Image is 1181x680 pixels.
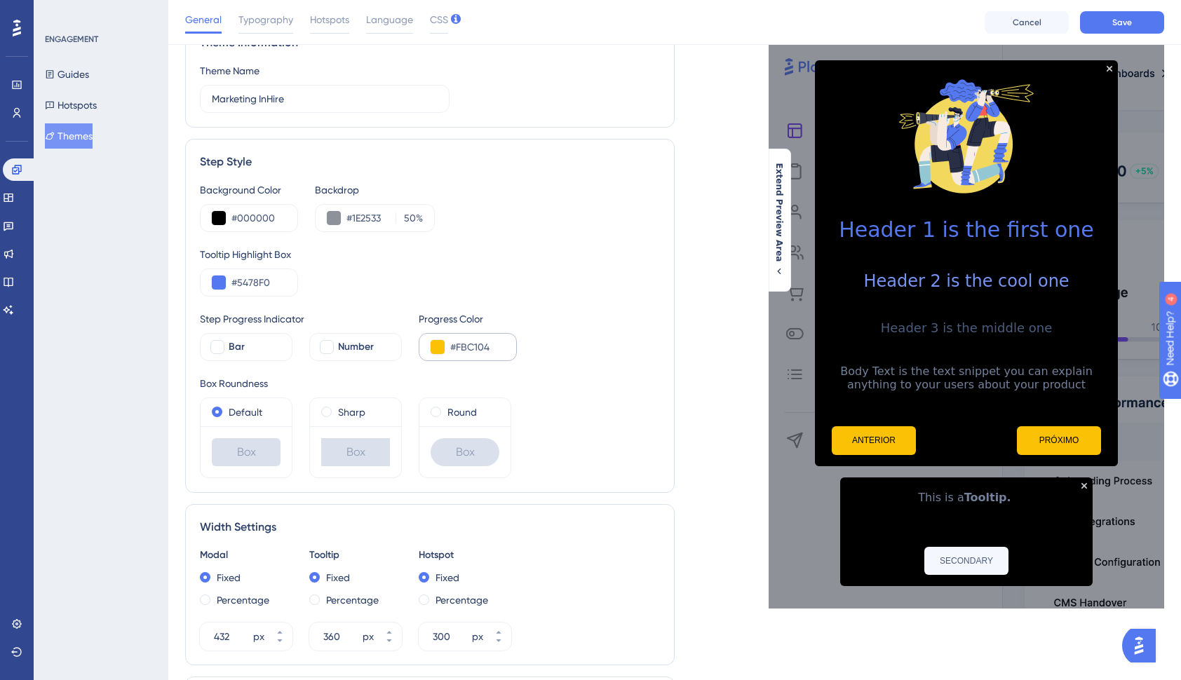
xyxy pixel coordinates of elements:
label: Sharp [338,404,365,421]
div: Width Settings [200,519,660,536]
button: Save [1080,11,1164,34]
div: Progress Color [419,311,517,327]
span: Extend Preview Area [774,163,785,262]
button: Extend Preview Area [768,163,790,278]
span: Cancel [1013,17,1041,28]
h2: Header 2 is the cool one [826,271,1107,291]
button: px [377,637,402,651]
button: Previous [832,426,916,455]
div: Step Style [200,154,660,170]
button: px [486,623,511,637]
button: Hotspots [45,93,97,118]
h1: Header 1 is the first one [826,217,1107,242]
p: Body Text is the text snippet you can explain anything to your users about your product [826,365,1107,391]
iframe: UserGuiding AI Assistant Launcher [1122,625,1164,667]
span: Need Help? [33,4,88,20]
label: Percentage [436,592,488,608]
label: Fixed [436,569,459,586]
b: Tooltip. [964,491,1011,504]
div: px [363,628,374,645]
div: Box Roundness [200,375,660,392]
label: Fixed [217,569,241,586]
label: Percentage [326,592,379,608]
div: Backdrop [315,182,435,198]
span: Language [366,11,413,28]
button: SECONDARY [924,547,1008,575]
button: Guides [45,62,89,87]
img: Modal Media [896,66,1037,206]
div: Box [431,438,499,466]
h3: Header 3 is the middle one [826,320,1107,335]
span: Number [338,339,374,355]
div: Background Color [200,182,298,198]
div: 4 [97,7,102,18]
button: px [267,637,292,651]
input: px [323,628,360,645]
div: px [253,628,264,645]
div: px [472,628,483,645]
div: ENGAGEMENT [45,34,98,45]
input: Theme Name [212,91,438,107]
div: Close Preview [1107,66,1112,72]
button: px [486,637,511,651]
button: px [267,623,292,637]
label: Default [229,404,262,421]
div: Close Preview [1081,483,1087,489]
div: Tooltip Highlight Box [200,246,660,263]
span: Hotspots [310,11,349,28]
div: Step Progress Indicator [200,311,402,327]
input: px [433,628,469,645]
span: General [185,11,222,28]
p: This is a [851,489,1081,507]
button: Next [1017,426,1101,455]
div: Hotspot [419,547,511,564]
label: Percentage [217,592,269,608]
div: Box [321,438,390,466]
span: Typography [238,11,293,28]
label: Round [447,404,477,421]
div: Tooltip [309,547,402,564]
span: Save [1112,17,1132,28]
input: % [400,210,416,226]
span: CSS [430,11,448,28]
div: Modal [200,547,292,564]
button: Cancel [985,11,1069,34]
div: Theme Name [200,62,259,79]
span: Bar [229,339,245,355]
div: Box [212,438,281,466]
button: Themes [45,123,93,149]
button: px [377,623,402,637]
label: Fixed [326,569,350,586]
input: px [214,628,250,645]
label: % [396,210,423,226]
